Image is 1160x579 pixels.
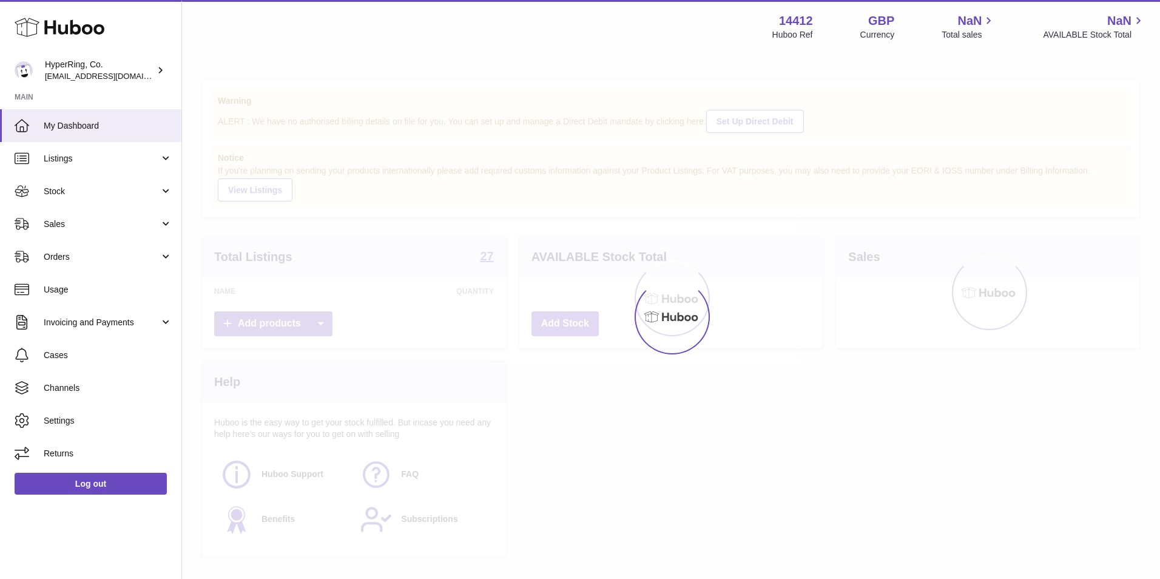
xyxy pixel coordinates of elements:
[44,448,172,459] span: Returns
[15,473,167,495] a: Log out
[44,120,172,132] span: My Dashboard
[15,61,33,80] img: internalAdmin-14412@internal.huboo.com
[44,284,172,296] span: Usage
[44,415,172,427] span: Settings
[957,13,982,29] span: NaN
[860,29,895,41] div: Currency
[44,153,160,164] span: Listings
[868,13,894,29] strong: GBP
[1107,13,1131,29] span: NaN
[45,71,178,81] span: [EMAIL_ADDRESS][DOMAIN_NAME]
[1043,29,1145,41] span: AVAILABLE Stock Total
[44,382,172,394] span: Channels
[1043,13,1145,41] a: NaN AVAILABLE Stock Total
[44,186,160,197] span: Stock
[45,59,154,82] div: HyperRing, Co.
[44,350,172,361] span: Cases
[772,29,813,41] div: Huboo Ref
[44,317,160,328] span: Invoicing and Payments
[44,251,160,263] span: Orders
[44,218,160,230] span: Sales
[942,13,996,41] a: NaN Total sales
[779,13,813,29] strong: 14412
[942,29,996,41] span: Total sales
